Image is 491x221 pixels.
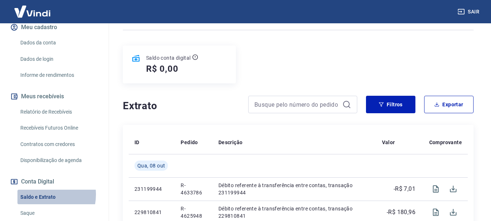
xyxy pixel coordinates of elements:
[394,185,415,193] p: -R$ 7,01
[17,153,100,168] a: Disponibilização de agenda
[17,137,100,152] a: Contratos com credores
[17,206,100,221] a: Saque
[9,19,100,35] button: Meu cadastro
[17,104,100,119] a: Relatório de Recebíveis
[17,52,100,67] a: Dados de login
[218,182,370,196] p: Débito referente à transferência entre contas, transação 231199944
[9,88,100,104] button: Meus recebíveis
[427,180,444,198] span: Visualizar
[387,208,415,217] p: -R$ 180,96
[424,96,474,113] button: Exportar
[444,180,462,198] span: Download
[382,139,395,146] p: Valor
[17,35,100,50] a: Dados da conta
[366,96,415,113] button: Filtros
[181,182,206,196] p: R-4633786
[134,209,169,216] p: 229810841
[218,205,370,220] p: Débito referente à transferência entre contas, transação 229810841
[17,121,100,135] a: Recebíveis Futuros Online
[137,162,165,169] span: Qua, 08 out
[17,190,100,205] a: Saldo e Extrato
[218,139,243,146] p: Descrição
[181,139,198,146] p: Pedido
[134,139,140,146] p: ID
[134,185,169,193] p: 231199944
[146,63,178,75] h5: R$ 0,00
[427,204,444,221] span: Visualizar
[181,205,206,220] p: R-4625948
[9,0,56,23] img: Vindi
[254,99,339,110] input: Busque pelo número do pedido
[444,204,462,221] span: Download
[456,5,482,19] button: Sair
[17,68,100,83] a: Informe de rendimentos
[9,174,100,190] button: Conta Digital
[123,99,240,113] h4: Extrato
[429,139,462,146] p: Comprovante
[146,54,191,62] p: Saldo conta digital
